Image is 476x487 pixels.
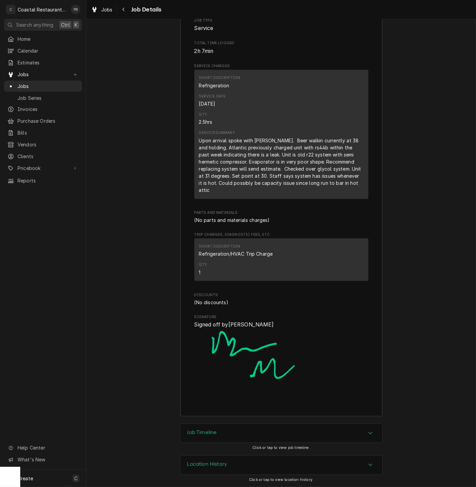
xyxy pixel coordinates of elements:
[194,18,368,32] div: Job Type
[180,424,382,443] div: Accordion Header
[18,106,79,113] span: Invoices
[4,139,82,150] a: Vendors
[75,21,78,28] span: K
[194,314,368,402] div: Signator
[187,429,217,436] h3: Job Timeline
[199,75,241,81] div: Short Description
[194,314,368,320] span: Signature
[18,153,79,160] span: Clients
[101,6,113,13] span: Jobs
[194,321,368,329] span: Signed Off By
[6,5,16,14] div: C
[71,5,80,14] div: PB
[18,141,79,148] span: Vendors
[18,165,68,172] span: Pricebook
[16,21,53,28] span: Search anything
[61,21,70,28] span: Ctrl
[129,5,162,14] span: Job Details
[4,81,82,92] a: Jobs
[194,70,368,199] div: Line Item
[194,40,368,46] span: Total Time Logged
[187,461,227,467] h3: Location History
[4,19,82,31] button: Search anythingCtrlK
[18,444,78,451] span: Help Center
[4,442,82,453] a: Go to Help Center
[180,424,383,443] div: Job Timeline
[4,69,82,80] a: Go to Jobs
[4,33,82,45] a: Home
[4,57,82,68] a: Estimates
[4,175,82,186] a: Reports
[194,70,368,202] div: Service Charges List
[199,250,273,257] div: Short Description
[199,112,208,117] div: Qty.
[194,40,368,55] div: Total Time Logged
[18,94,79,102] span: Job Series
[194,217,368,224] div: Parts and Materials List
[199,118,213,125] div: Quantity
[4,104,82,115] a: Invoices
[249,478,313,482] span: Click or tap to view location history.
[18,35,79,42] span: Home
[4,151,82,162] a: Clients
[199,130,235,136] div: Service Summary
[4,115,82,126] a: Purchase Orders
[194,299,368,306] div: Discounts List
[18,476,33,481] span: Create
[199,94,226,99] div: Service Date
[18,59,79,66] span: Estimates
[180,456,382,475] div: Accordion Header
[199,75,241,89] div: Short Description
[118,4,129,15] button: Navigate back
[194,292,368,306] div: Discounts
[71,5,80,14] div: Phill Blush's Avatar
[194,232,368,237] span: Trip Charges, Diagnostic Fees, etc.
[18,47,79,54] span: Calendar
[4,127,82,138] a: Bills
[199,244,273,257] div: Short Description
[4,92,82,104] a: Job Series
[252,446,310,450] span: Click or tap to view job timeline.
[180,455,383,475] div: Location History
[199,269,201,276] div: Quantity
[4,45,82,56] a: Calendar
[199,82,229,89] div: Short Description
[194,48,214,54] span: 2h 7min
[18,6,67,13] div: Coastal Restaurant Repair
[194,24,368,32] span: Job Type
[194,238,368,284] div: Trip Charges, Diagnostic Fees, etc. List
[180,456,382,475] button: Accordion Details Expand Trigger
[199,262,208,276] div: Quantity
[194,232,368,284] div: Trip Charges, Diagnostic Fees, etc.
[199,137,364,194] div: Upon arrival spoke with [PERSON_NAME]. Beer walkin currently at 38 and holding. Atlantic previous...
[194,238,368,281] div: Line Item
[180,424,382,443] button: Accordion Details Expand Trigger
[88,4,115,15] a: Jobs
[4,454,82,465] a: Go to What's New
[194,210,368,224] div: Parts and Materials
[194,47,368,55] span: Total Time Logged
[18,83,79,90] span: Jobs
[194,210,368,216] span: Parts and Materials
[194,292,368,298] span: Discounts
[18,129,79,136] span: Bills
[4,163,82,174] a: Go to Pricebook
[199,244,241,249] div: Short Description
[194,18,368,23] span: Job Type
[194,63,368,69] span: Service Charges
[18,456,78,463] span: What's New
[199,94,226,107] div: Service Date
[199,100,216,107] div: Service Date
[18,117,79,124] span: Purchase Orders
[199,112,213,125] div: Quantity
[194,25,214,31] span: Service
[199,262,208,267] div: Qty.
[18,71,68,78] span: Jobs
[74,475,78,482] span: C
[18,177,79,184] span: Reports
[194,63,368,202] div: Service Charges
[194,329,368,402] img: Signature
